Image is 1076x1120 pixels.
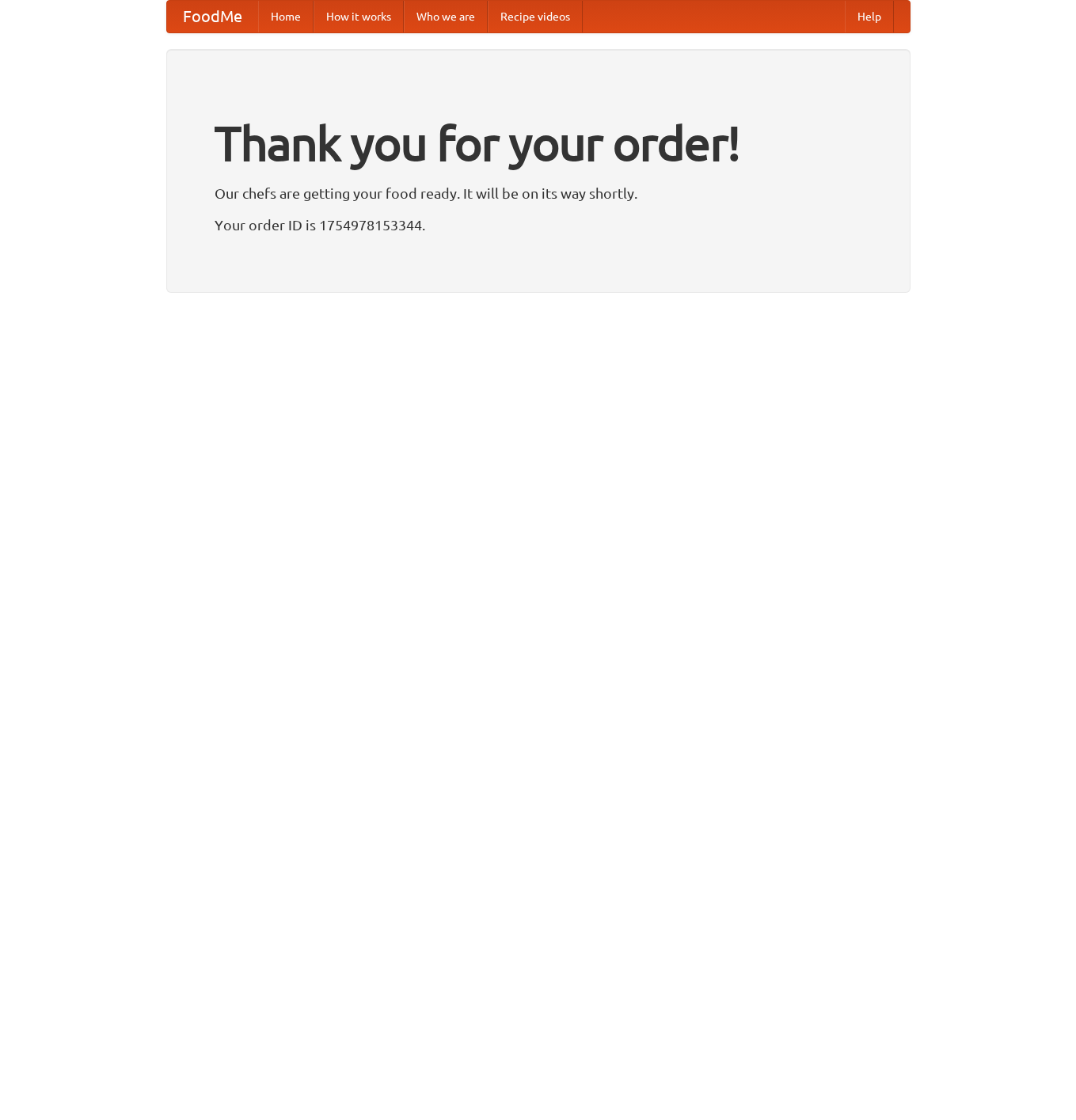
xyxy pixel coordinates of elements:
a: FoodMe [167,1,258,32]
p: Our chefs are getting your food ready. It will be on its way shortly. [215,181,862,205]
a: Help [845,1,894,32]
h1: Thank you for your order! [215,105,862,181]
p: Your order ID is 1754978153344. [215,213,862,237]
a: Recipe videos [488,1,583,32]
a: Home [258,1,314,32]
a: How it works [314,1,404,32]
a: Who we are [404,1,488,32]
